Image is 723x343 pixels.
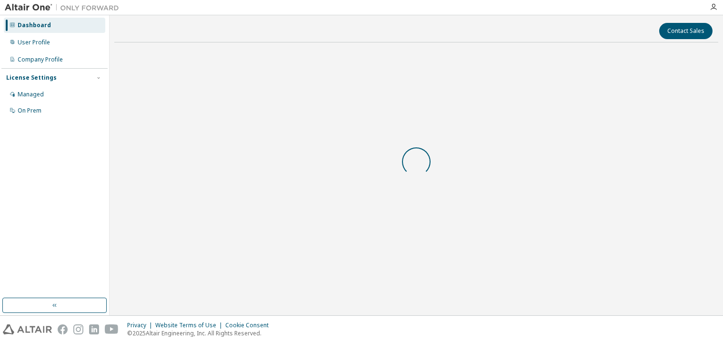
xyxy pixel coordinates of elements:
[18,107,41,114] div: On Prem
[127,322,155,329] div: Privacy
[155,322,225,329] div: Website Terms of Use
[3,324,52,334] img: altair_logo.svg
[225,322,274,329] div: Cookie Consent
[6,74,57,82] div: License Settings
[18,21,51,29] div: Dashboard
[18,56,63,63] div: Company Profile
[58,324,68,334] img: facebook.svg
[18,39,50,46] div: User Profile
[105,324,119,334] img: youtube.svg
[18,91,44,98] div: Managed
[5,3,124,12] img: Altair One
[73,324,83,334] img: instagram.svg
[89,324,99,334] img: linkedin.svg
[659,23,713,39] button: Contact Sales
[127,329,274,337] p: © 2025 Altair Engineering, Inc. All Rights Reserved.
